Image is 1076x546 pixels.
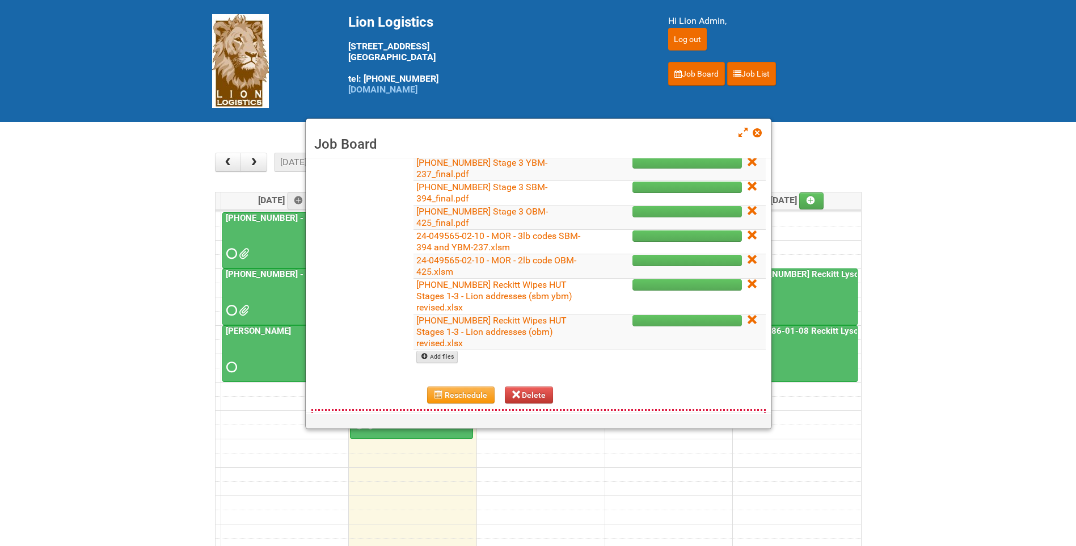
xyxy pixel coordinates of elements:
[416,255,576,277] a: 24-049565-02-10 - MOR - 2lb code OBM-425.xlsm
[212,14,269,108] img: Lion Logistics
[416,351,458,363] a: Add files
[226,250,234,258] span: Requested
[416,315,567,348] a: [PHONE_NUMBER] Reckitt Wipes HUT Stages 1-3 - Lion addresses (obm) revised.xlsx
[258,195,312,205] span: [DATE]
[734,325,858,382] a: 25-011286-01-08 Reckitt Lysol Laundry Scented
[735,269,974,279] a: [PHONE_NUMBER] Reckitt Lysol Wipes Stage 4 - labeling day
[274,153,313,172] button: [DATE]
[222,325,345,382] a: [PERSON_NAME]
[416,279,572,313] a: [PHONE_NUMBER] Reckitt Wipes HUT Stages 1-3 - Lion addresses (sbm ybm) revised.xlsx
[222,268,345,325] a: [PHONE_NUMBER] - Naked Reformulation Mailing 1 PHOTOS
[416,206,548,228] a: [PHONE_NUMBER] Stage 3 OBM-425_final.pdf
[735,326,928,336] a: 25-011286-01-08 Reckitt Lysol Laundry Scented
[314,136,763,153] h3: Job Board
[348,14,640,95] div: [STREET_ADDRESS] [GEOGRAPHIC_DATA] tel: [PHONE_NUMBER]
[416,230,580,253] a: 24-049565-02-10 - MOR - 3lb codes SBM-394 and YBM-237.xlsm
[348,84,417,95] a: [DOMAIN_NAME]
[348,14,433,30] span: Lion Logistics
[287,192,312,209] a: Add an event
[212,55,269,66] a: Lion Logistics
[416,182,547,204] a: [PHONE_NUMBER] Stage 3 SBM-394_final.pdf
[427,387,495,404] button: Reschedule
[223,269,461,279] a: [PHONE_NUMBER] - Naked Reformulation Mailing 1 PHOTOS
[223,213,426,223] a: [PHONE_NUMBER] - Naked Reformulation Mailing 1
[770,195,824,205] span: [DATE]
[223,326,293,336] a: [PERSON_NAME]
[668,62,725,86] a: Job Board
[222,212,345,269] a: [PHONE_NUMBER] - Naked Reformulation Mailing 1
[668,28,707,51] input: Log out
[416,157,547,179] a: [PHONE_NUMBER] Stage 3 YBM-237_final.pdf
[505,387,554,404] button: Delete
[226,306,234,314] span: Requested
[727,62,776,86] a: Job List
[799,192,824,209] a: Add an event
[239,250,247,258] span: Lion25-055556-01_LABELS_03Oct25.xlsx MOR - 25-055556-01.xlsm G147.png G258.png G369.png M147.png ...
[668,14,864,28] div: Hi Lion Admin,
[734,268,858,325] a: [PHONE_NUMBER] Reckitt Lysol Wipes Stage 4 - labeling day
[239,306,247,314] span: GROUP 1003.jpg GROUP 1003 (2).jpg GROUP 1003 (3).jpg GROUP 1003 (4).jpg GROUP 1003 (5).jpg GROUP ...
[226,363,234,371] span: Requested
